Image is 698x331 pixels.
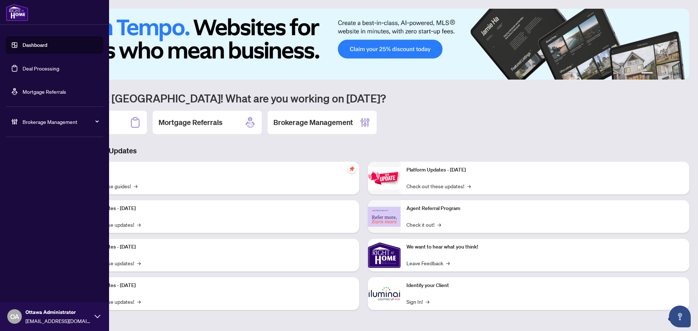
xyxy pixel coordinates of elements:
[368,277,401,310] img: Identify your Client
[662,72,665,75] button: 3
[134,182,137,190] span: →
[23,65,59,72] a: Deal Processing
[76,166,353,174] p: Self-Help
[273,117,353,128] h2: Brokerage Management
[679,72,682,75] button: 6
[159,117,222,128] h2: Mortgage Referrals
[10,311,19,322] span: OA
[406,166,683,174] p: Platform Updates - [DATE]
[25,308,91,316] span: Ottawa Administrator
[446,259,450,267] span: →
[38,146,689,156] h3: Brokerage & Industry Updates
[406,221,441,229] a: Check it out!→
[23,88,66,95] a: Mortgage Referrals
[669,306,691,327] button: Open asap
[368,239,401,271] img: We want to hear what you think!
[406,182,471,190] a: Check out these updates!→
[467,182,471,190] span: →
[406,282,683,290] p: Identify your Client
[137,298,141,306] span: →
[673,72,676,75] button: 5
[641,72,653,75] button: 1
[406,243,683,251] p: We want to hear what you think!
[38,9,689,80] img: Slide 0
[6,4,28,21] img: logo
[406,205,683,213] p: Agent Referral Program
[23,118,98,126] span: Brokerage Management
[667,72,670,75] button: 4
[368,207,401,227] img: Agent Referral Program
[348,165,356,173] span: pushpin
[137,221,141,229] span: →
[38,91,689,105] h1: Welcome back [GEOGRAPHIC_DATA]! What are you working on [DATE]?
[426,298,429,306] span: →
[76,282,353,290] p: Platform Updates - [DATE]
[23,42,47,48] a: Dashboard
[406,298,429,306] a: Sign In!→
[406,259,450,267] a: Leave Feedback→
[368,167,401,190] img: Platform Updates - June 23, 2025
[76,243,353,251] p: Platform Updates - [DATE]
[437,221,441,229] span: →
[137,259,141,267] span: →
[76,205,353,213] p: Platform Updates - [DATE]
[656,72,659,75] button: 2
[25,317,91,325] span: [EMAIL_ADDRESS][DOMAIN_NAME]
